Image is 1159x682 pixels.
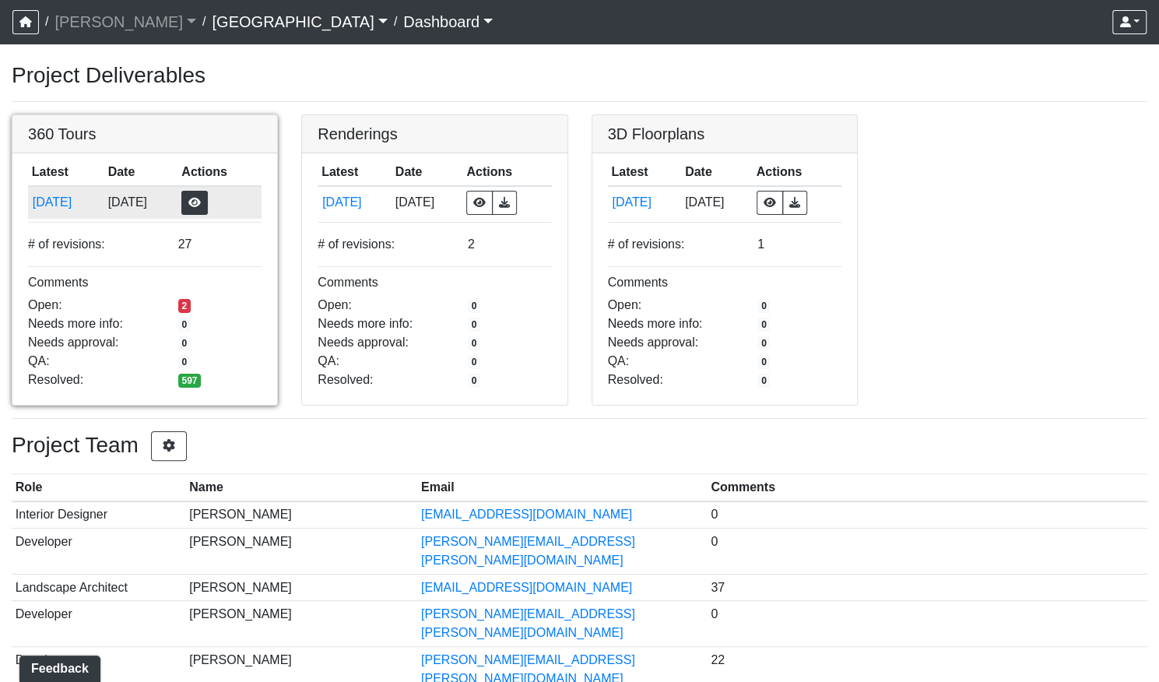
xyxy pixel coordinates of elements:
td: 37 [707,574,1147,601]
a: [GEOGRAPHIC_DATA] [212,6,387,37]
th: Comments [707,474,1147,501]
td: 0 [707,501,1147,529]
td: m6gPHqeE6DJAjJqz47tRiF [608,186,682,219]
th: Name [185,474,417,501]
button: [DATE] [611,192,677,213]
th: Role [12,474,185,501]
td: Interior Designer [12,501,185,529]
button: [DATE] [32,192,100,213]
a: [PERSON_NAME][EMAIL_ADDRESS][PERSON_NAME][DOMAIN_NAME] [421,535,635,567]
h3: Project Team [12,431,1147,461]
a: [EMAIL_ADDRESS][DOMAIN_NAME] [421,581,632,594]
td: Landscape Architect [12,574,185,601]
h3: Project Deliverables [12,62,1147,89]
td: 0 [707,601,1147,647]
a: [PERSON_NAME] [54,6,196,37]
td: [PERSON_NAME] [185,601,417,647]
td: Developer [12,601,185,647]
td: 93VtKPcPFWh8z7vX4wXbQP [28,186,104,219]
button: [DATE] [321,192,388,213]
a: [PERSON_NAME][EMAIL_ADDRESS][PERSON_NAME][DOMAIN_NAME] [421,607,635,639]
td: Developer [12,529,185,575]
td: 0 [707,529,1147,575]
a: [EMAIL_ADDRESS][DOMAIN_NAME] [421,508,632,521]
iframe: Ybug feedback widget [12,651,104,682]
td: [PERSON_NAME] [185,501,417,529]
th: Email [417,474,707,501]
td: [PERSON_NAME] [185,574,417,601]
span: / [196,6,212,37]
a: Dashboard [403,6,493,37]
span: / [388,6,403,37]
td: avFcituVdTN5TeZw4YvRD7 [318,186,392,219]
span: / [39,6,54,37]
td: [PERSON_NAME] [185,529,417,575]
